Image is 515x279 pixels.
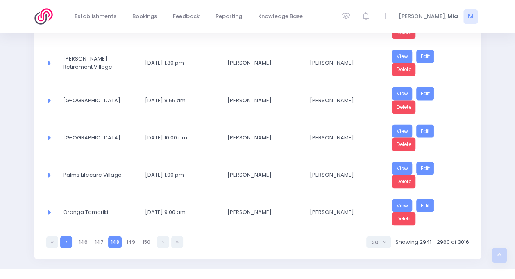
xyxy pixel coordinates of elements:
[304,44,387,81] td: Vicki LEWIS
[387,44,469,81] td: <a href="https://3sfl.stjis.org.nz/booking/24329ae9-8add-4574-807b-6e4bb1081fd6" class="btn btn-p...
[416,49,434,63] a: Edit
[46,236,58,248] a: First
[63,208,126,216] span: Oranga Tamariki
[209,9,249,25] a: Reporting
[392,175,416,188] a: Delete
[173,12,200,20] span: Feedback
[392,87,413,100] a: View
[157,236,169,248] a: Next
[126,9,164,25] a: Bookings
[58,156,140,193] td: Palms Lifecare Village
[58,119,140,156] td: Western Bay of Plenty Museum
[392,212,416,225] a: Delete
[227,171,290,179] span: [PERSON_NAME]
[222,119,304,156] td: Joyce Taylor
[140,156,222,193] td: 2 September 2025 1:00 pm
[392,63,416,76] a: Delete
[145,59,208,67] span: [DATE] 1:30 pm
[222,81,304,119] td: Sarah Helmore
[258,12,303,20] span: Knowledge Base
[392,100,416,114] a: Delete
[145,171,208,179] span: [DATE] 1:00 pm
[310,59,373,67] span: [PERSON_NAME]
[395,238,469,246] span: Showing 2941 - 2960 of 3016
[447,12,458,20] span: Mia
[124,236,138,248] a: 149
[227,96,290,104] span: [PERSON_NAME]
[387,193,469,231] td: <a href="https://3sfl.stjis.org.nz/booking/aa0836e8-8feb-4d06-8280-4c025590cd86" class="btn btn-p...
[108,236,122,248] a: 148
[75,12,116,20] span: Establishments
[63,171,126,179] span: Palms Lifecare Village
[92,236,106,248] a: 147
[304,119,387,156] td: Ros Moffatt
[140,193,222,231] td: 3 September 2025 9:00 am
[310,96,373,104] span: [PERSON_NAME]
[387,119,469,156] td: <a href="https://3sfl.stjis.org.nz/booking/39e4f9a5-f4d9-433c-98f8-70c23584a343" class="btn btn-p...
[222,193,304,231] td: Lisa Kibble
[304,156,387,193] td: Vicki LEWIS
[310,208,373,216] span: [PERSON_NAME]
[63,133,126,142] span: [GEOGRAPHIC_DATA]
[366,236,391,248] button: Select page size
[416,124,434,138] a: Edit
[463,9,478,24] span: M
[310,171,373,179] span: [PERSON_NAME]
[227,59,290,67] span: [PERSON_NAME]
[416,162,434,175] a: Edit
[392,124,413,138] a: View
[222,156,304,193] td: Kellie Bond
[387,81,469,119] td: <a href="https://3sfl.stjis.org.nz/booking/af2d7d18-5c69-4bbc-b66f-25d2ba2f38cd" class="btn btn-p...
[132,12,157,20] span: Bookings
[140,44,222,81] td: 28 August 2025 1:30 pm
[171,236,183,248] a: Last
[392,137,416,151] a: Delete
[166,9,206,25] a: Feedback
[140,236,153,248] a: 150
[252,9,310,25] a: Knowledge Base
[227,133,290,142] span: [PERSON_NAME]
[58,193,140,231] td: Oranga Tamariki
[387,156,469,193] td: <a href="https://3sfl.stjis.org.nz/booking/1c9900ab-874f-4dd1-a5c3-26ae82a7cc1c" class="btn btn-p...
[216,12,242,20] span: Reporting
[60,236,72,248] a: Previous
[76,236,90,248] a: 146
[304,193,387,231] td: Jack Smith
[140,81,222,119] td: 1 September 2025 8:55 am
[145,96,208,104] span: [DATE] 8:55 am
[399,12,446,20] span: [PERSON_NAME],
[304,81,387,119] td: Nikki McLauchlan
[392,162,413,175] a: View
[372,238,381,246] div: 20
[68,9,123,25] a: Establishments
[58,81,140,119] td: Amuri Area School
[145,133,208,142] span: [DATE] 10:00 am
[227,208,290,216] span: [PERSON_NAME]
[63,96,126,104] span: [GEOGRAPHIC_DATA]
[392,49,413,63] a: View
[140,119,222,156] td: 1 September 2025 10:00 am
[63,55,126,71] span: [PERSON_NAME] Retirement Village
[416,87,434,100] a: Edit
[416,199,434,212] a: Edit
[145,208,208,216] span: [DATE] 9:00 am
[222,44,304,81] td: Jan Farac
[34,8,58,25] img: Logo
[310,133,373,142] span: [PERSON_NAME]
[58,44,140,81] td: Possum Bourne Retirement Village
[392,199,413,212] a: View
